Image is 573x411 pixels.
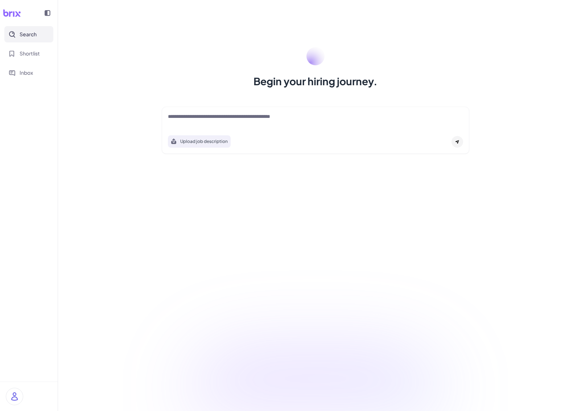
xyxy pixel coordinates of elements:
[6,388,23,405] img: user_logo.png
[4,26,53,42] button: Search
[4,45,53,62] button: Shortlist
[253,74,378,89] h1: Begin your hiring journey.
[20,50,40,57] span: Shortlist
[168,135,231,148] button: Search using job description
[20,30,37,38] span: Search
[20,69,33,77] span: Inbox
[4,65,53,81] button: Inbox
